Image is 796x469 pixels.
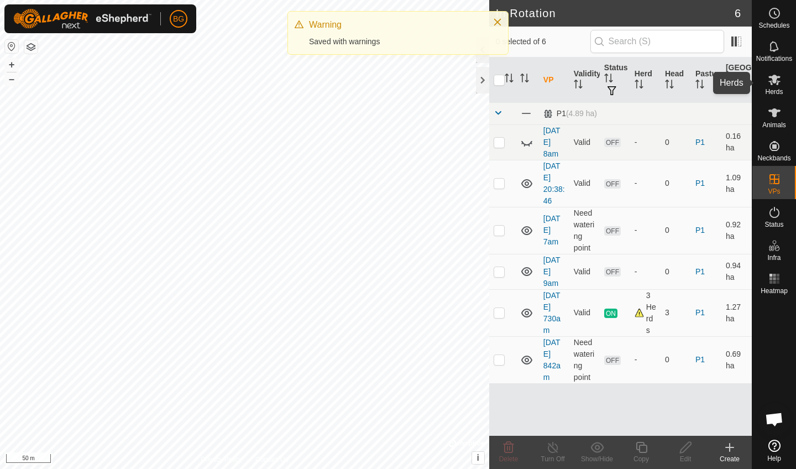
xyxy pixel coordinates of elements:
[255,455,288,465] a: Contact Us
[764,221,783,228] span: Status
[604,75,613,84] p-sorticon: Activate to sort
[635,178,656,189] div: -
[695,267,705,276] a: P1
[531,454,575,464] div: Turn Off
[661,207,691,254] td: 0
[695,355,705,364] a: P1
[543,109,597,118] div: P1
[630,58,661,103] th: Herd
[604,309,617,318] span: ON
[721,124,752,160] td: 0.16 ha
[721,207,752,254] td: 0.92 ha
[24,40,38,54] button: Map Layers
[569,207,600,254] td: Need watering point
[600,58,630,103] th: Status
[543,338,561,382] a: [DATE] 842am
[569,160,600,207] td: Valid
[735,5,741,22] span: 6
[604,267,621,277] span: OFF
[695,81,704,90] p-sorticon: Activate to sort
[708,454,752,464] div: Create
[543,214,561,246] a: [DATE] 7am
[762,122,786,128] span: Animals
[721,336,752,383] td: 0.69 ha
[768,188,780,195] span: VPs
[5,40,18,53] button: Reset Map
[543,256,561,288] a: [DATE] 9am
[767,254,781,261] span: Infra
[695,138,705,147] a: P1
[765,88,783,95] span: Herds
[13,9,151,29] img: Gallagher Logo
[543,126,561,158] a: [DATE] 8am
[661,289,691,336] td: 3
[539,58,569,103] th: VP
[499,455,519,463] span: Delete
[661,124,691,160] td: 0
[695,226,705,234] a: P1
[635,266,656,278] div: -
[505,75,514,84] p-sorticon: Activate to sort
[756,55,792,62] span: Notifications
[691,58,721,103] th: Pasture
[477,453,479,462] span: i
[695,179,705,187] a: P1
[661,160,691,207] td: 0
[752,435,796,466] a: Help
[309,18,481,32] div: Warning
[569,289,600,336] td: Valid
[604,226,621,236] span: OFF
[201,455,242,465] a: Privacy Policy
[761,288,788,294] span: Heatmap
[726,87,735,96] p-sorticon: Activate to sort
[543,161,565,205] a: [DATE] 20:38:46
[604,179,621,189] span: OFF
[663,454,708,464] div: Edit
[490,14,505,30] button: Close
[543,291,561,335] a: [DATE] 730am
[496,7,735,20] h2: In Rotation
[590,30,724,53] input: Search (S)
[635,225,656,236] div: -
[604,356,621,365] span: OFF
[5,58,18,71] button: +
[721,58,752,103] th: [GEOGRAPHIC_DATA] Area
[721,289,752,336] td: 1.27 ha
[619,454,663,464] div: Copy
[569,124,600,160] td: Valid
[767,455,781,462] span: Help
[721,160,752,207] td: 1.09 ha
[5,72,18,86] button: –
[721,254,752,289] td: 0.94 ha
[309,36,481,48] div: Saved with warnings
[574,81,583,90] p-sorticon: Activate to sort
[635,354,656,366] div: -
[604,138,621,147] span: OFF
[569,58,600,103] th: Validity
[661,58,691,103] th: Head
[520,75,529,84] p-sorticon: Activate to sort
[575,454,619,464] div: Show/Hide
[569,254,600,289] td: Valid
[635,290,656,336] div: 3 Herds
[566,109,597,118] span: (4.89 ha)
[661,336,691,383] td: 0
[496,36,590,48] span: 0 selected of 6
[665,81,674,90] p-sorticon: Activate to sort
[569,336,600,383] td: Need watering point
[472,452,484,464] button: i
[635,81,643,90] p-sorticon: Activate to sort
[173,13,184,25] span: BG
[758,403,791,436] div: Open chat
[757,155,790,161] span: Neckbands
[661,254,691,289] td: 0
[635,137,656,148] div: -
[758,22,789,29] span: Schedules
[695,308,705,317] a: P1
